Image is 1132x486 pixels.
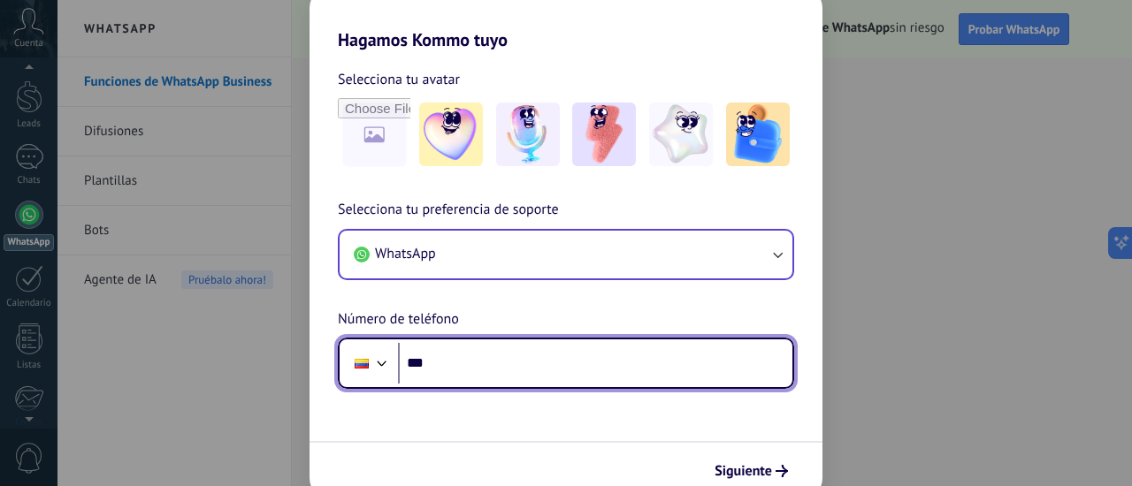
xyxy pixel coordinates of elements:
img: -5.jpeg [726,103,790,166]
span: Selecciona tu avatar [338,68,460,91]
img: -2.jpeg [496,103,560,166]
button: Siguiente [707,456,796,486]
button: WhatsApp [340,231,792,278]
span: Siguiente [715,465,772,477]
span: Número de teléfono [338,308,459,331]
img: -1.jpeg [419,103,483,166]
span: Selecciona tu preferencia de soporte [338,199,559,222]
img: -3.jpeg [572,103,636,166]
img: -4.jpeg [649,103,713,166]
span: WhatsApp [375,245,436,262]
div: Colombia: + 57 [345,345,379,382]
